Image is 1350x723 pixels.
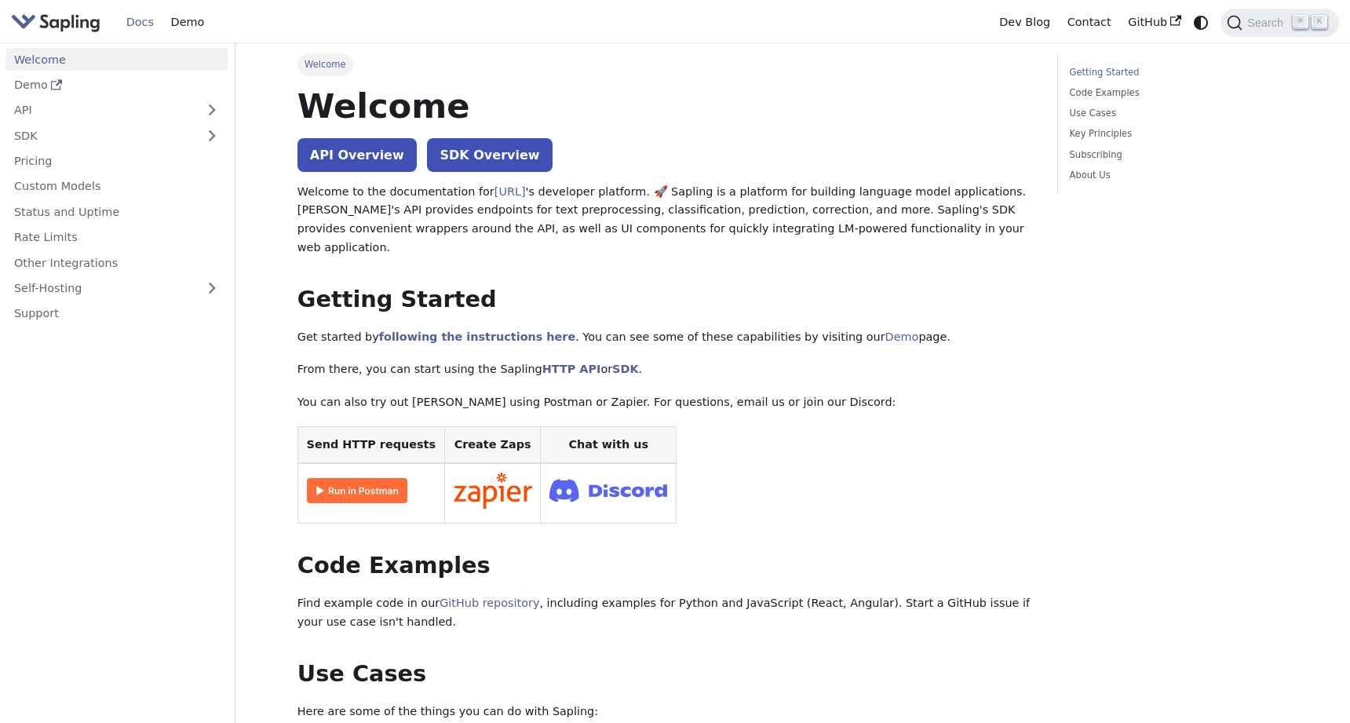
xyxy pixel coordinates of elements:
[885,330,919,343] a: Demo
[1293,15,1308,29] kbd: ⌘
[5,200,228,223] a: Status and Uptime
[297,426,444,463] th: Send HTTP requests
[379,330,575,343] a: following the instructions here
[1190,11,1213,34] button: Switch between dark and light mode (currently system mode)
[1119,10,1189,35] a: GitHub
[118,10,162,35] a: Docs
[494,185,526,198] a: [URL]
[440,597,539,609] a: GitHub repository
[1070,148,1282,162] a: Subscribing
[427,138,552,172] a: SDK Overview
[297,85,1035,127] h1: Welcome
[541,426,677,463] th: Chat with us
[1070,168,1282,183] a: About Us
[1059,10,1120,35] a: Contact
[5,251,228,274] a: Other Integrations
[297,328,1035,347] p: Get started by . You can see some of these capabilities by visiting our page.
[5,48,228,71] a: Welcome
[297,393,1035,412] p: You can also try out [PERSON_NAME] using Postman or Zapier. For questions, email us or join our D...
[297,703,1035,721] p: Here are some of the things you can do with Sapling:
[5,74,228,97] a: Demo
[612,363,638,375] a: SDK
[297,183,1035,257] p: Welcome to the documentation for 's developer platform. 🚀 Sapling is a platform for building lang...
[5,150,228,173] a: Pricing
[297,53,1035,75] nav: Breadcrumbs
[1220,9,1338,37] button: Search (Command+K)
[297,53,353,75] span: Welcome
[11,11,100,34] img: Sapling.ai
[297,552,1035,580] h2: Code Examples
[444,426,541,463] th: Create Zaps
[297,660,1035,688] h2: Use Cases
[297,286,1035,314] h2: Getting Started
[1242,16,1293,29] span: Search
[5,302,228,325] a: Support
[11,11,106,34] a: Sapling.ai
[297,360,1035,379] p: From there, you can start using the Sapling or .
[307,478,407,503] img: Run in Postman
[549,474,667,506] img: Join Discord
[5,124,196,147] a: SDK
[297,138,417,172] a: API Overview
[5,175,228,198] a: Custom Models
[5,277,228,300] a: Self-Hosting
[196,99,228,122] button: Expand sidebar category 'API'
[1070,106,1282,121] a: Use Cases
[1312,15,1327,29] kbd: K
[1070,126,1282,141] a: Key Principles
[542,363,601,375] a: HTTP API
[991,10,1058,35] a: Dev Blog
[5,226,228,249] a: Rate Limits
[1070,65,1282,80] a: Getting Started
[297,594,1035,632] p: Find example code in our , including examples for Python and JavaScript (React, Angular). Start a...
[1070,86,1282,100] a: Code Examples
[454,473,532,509] img: Connect in Zapier
[162,10,213,35] a: Demo
[196,124,228,147] button: Expand sidebar category 'SDK'
[5,99,196,122] a: API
